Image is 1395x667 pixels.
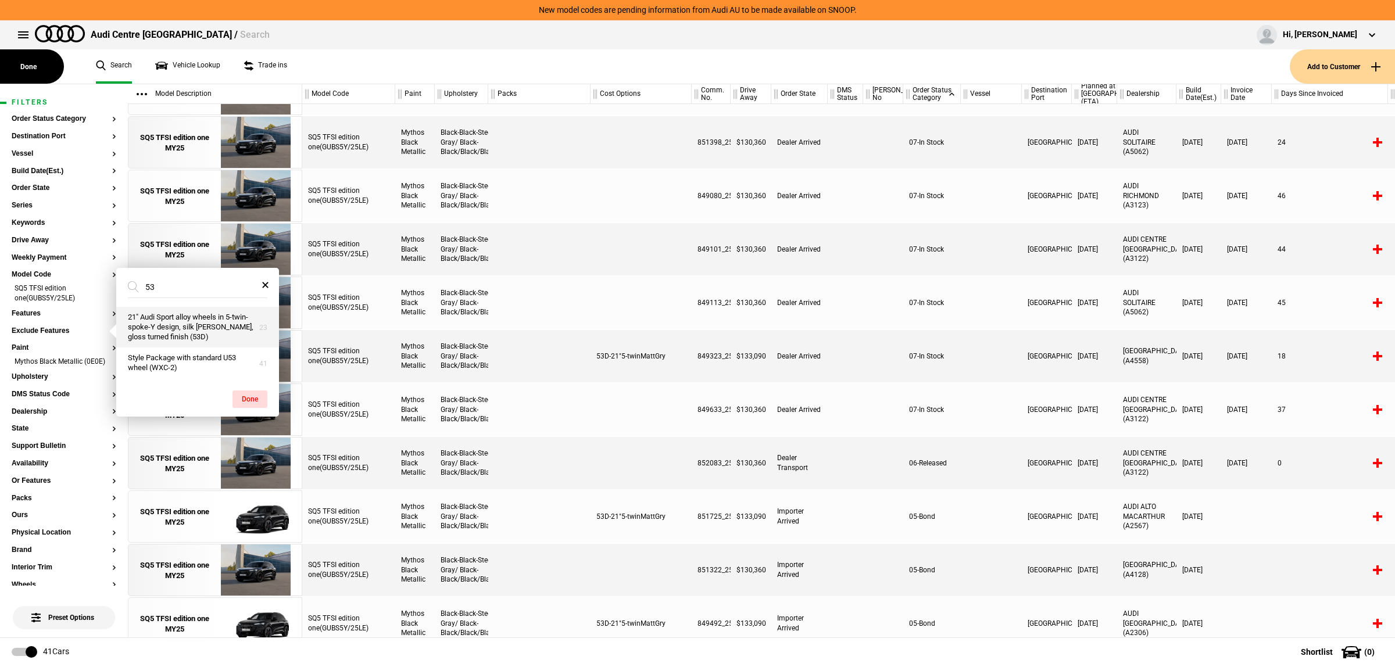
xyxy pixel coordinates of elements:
div: [DATE] [1176,116,1221,168]
button: Features [12,310,116,318]
button: Add to Customer [1290,49,1395,84]
div: [DATE] [1176,277,1221,329]
img: Audi_GUBS5Y_25LE_GX_0E0E_PAH_6FJ_53D_(Nadin:_53D_6FJ_C56_PAH)_ext.png [215,491,296,543]
div: Black-Black-Steel Gray/ Black-Black/Black/Black [435,330,488,382]
div: 849080_25 [692,170,731,222]
div: SQ5 TFSI edition one(GUBS5Y/25LE) [302,330,395,382]
div: Dealer Arrived [771,170,828,222]
span: ( 0 ) [1364,648,1375,656]
button: Paint [12,344,116,352]
section: PaintMythos Black Metallic (0E0E) [12,344,116,373]
div: AUDI RICHMOND (A3123) [1117,170,1176,222]
div: Mythos Black Metallic [395,544,435,596]
div: 05-Bond [903,597,961,650]
span: Search [240,29,270,40]
button: Packs [12,494,116,503]
button: Support Bulletin [12,442,116,450]
button: Vessel [12,150,116,158]
div: SQ5 TFSI edition one MY25 [134,507,215,528]
button: Brand [12,546,116,554]
div: [DATE] [1221,170,1272,222]
div: AUDI CENTRE [GEOGRAPHIC_DATA] (A3122) [1117,383,1176,436]
section: Model CodeSQ5 TFSI edition one(GUBS5Y/25LE) [12,271,116,309]
div: 06-Released [903,437,961,489]
button: Destination Port [12,132,116,141]
div: [GEOGRAPHIC_DATA] [1022,330,1072,382]
div: Importer Arrived [771,490,828,543]
div: [DATE] [1221,330,1272,382]
div: Black-Black-Steel Gray/ Black-Black/Black/Black [435,544,488,596]
div: $133,090 [731,330,771,382]
div: Black-Black-Steel Gray/ Black-Black/Black/Black [435,223,488,275]
div: [DATE] [1072,544,1117,596]
div: SQ5 TFSI edition one MY25 [134,614,215,634]
div: [GEOGRAPHIC_DATA] (A4128) [1117,544,1176,596]
div: [DATE] [1072,330,1117,382]
a: SQ5 TFSI edition one MY25 [134,170,215,223]
div: [GEOGRAPHIC_DATA] [1022,116,1072,168]
input: Search [128,277,253,297]
div: 849101_25 [692,223,731,275]
div: [GEOGRAPHIC_DATA] [1022,437,1072,489]
li: Mythos Black Metallic (0E0E) [12,357,116,368]
div: SQ5 TFSI edition one(GUBS5Y/25LE) [302,490,395,543]
section: Drive Away [12,236,116,254]
div: [DATE] [1176,170,1221,222]
section: Destination Port [12,132,116,150]
section: Weekly Payment [12,254,116,271]
div: 849492_25 [692,597,731,650]
div: 46 [1272,170,1388,222]
div: $130,360 [731,437,771,489]
li: SQ5 TFSI edition one(GUBS5Y/25LE) [12,284,116,305]
section: Interior Trim [12,564,116,581]
div: [DATE] [1221,437,1272,489]
button: Build Date(Est.) [12,167,116,175]
img: Audi_GUBS5Y_25LE_GX_0E0E_PAH_6FJ_53D_(Nadin:_53D_6FJ_C56_PAH)_ext.png [215,598,296,650]
div: [DATE] [1072,490,1117,543]
div: Dealer Arrived [771,116,828,168]
div: Planned at [GEOGRAPHIC_DATA] (ETA) [1072,84,1117,104]
img: Audi_GUBS5Y_25LE_GX_0E0E_PAH_6FJ_(Nadin:_6FJ_C56_PAH_S9S)_ext.png [215,170,296,223]
div: [DATE] [1072,277,1117,329]
div: Vessel [961,84,1021,104]
button: Dealership [12,408,116,416]
div: AUDI [GEOGRAPHIC_DATA] (A2306) [1117,597,1176,650]
div: SQ5 TFSI edition one(GUBS5Y/25LE) [302,597,395,650]
div: [GEOGRAPHIC_DATA] [1022,170,1072,222]
div: [DATE] [1072,437,1117,489]
section: Dealership [12,408,116,425]
div: 07-In Stock [903,223,961,275]
section: Build Date(Est.) [12,167,116,185]
div: Mythos Black Metallic [395,383,435,436]
div: 852083_25 [692,437,731,489]
div: 07-In Stock [903,277,961,329]
button: Exclude Features [12,327,116,335]
div: 53D-21"5-twinMattGry [591,330,692,382]
div: 05-Bond [903,490,961,543]
div: [GEOGRAPHIC_DATA] [1022,490,1072,543]
button: Shortlist(0) [1283,637,1395,666]
section: Keywords [12,219,116,236]
button: Drive Away [12,236,116,245]
div: 18 [1272,330,1388,382]
div: Packs [488,84,590,104]
div: Mythos Black Metallic [395,223,435,275]
a: Vehicle Lookup [155,49,220,84]
div: [GEOGRAPHIC_DATA] [1022,383,1072,436]
div: 07-In Stock [903,116,961,168]
div: $133,090 [731,597,771,650]
div: Mythos Black Metallic [395,437,435,489]
div: Upholstery [435,84,488,104]
section: Order State [12,184,116,202]
div: Mythos Black Metallic [395,170,435,222]
div: [GEOGRAPHIC_DATA] [1022,597,1072,650]
div: [DATE] [1176,597,1221,650]
div: Dealer Arrived [771,330,828,382]
div: [GEOGRAPHIC_DATA] [1022,277,1072,329]
div: Dealer Transport [771,437,828,489]
div: [DATE] [1176,383,1221,436]
div: Dealership [1117,84,1176,104]
div: [DATE] [1176,544,1221,596]
button: Or Features [12,477,116,485]
div: Cost Options [591,84,691,104]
